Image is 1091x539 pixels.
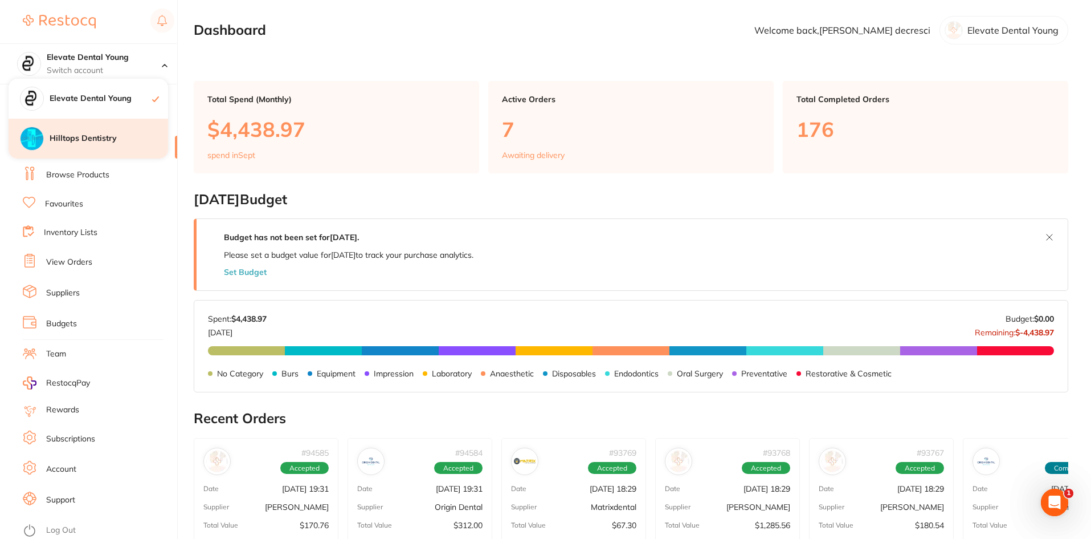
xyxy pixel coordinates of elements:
a: Subscriptions [46,433,95,445]
p: $180.54 [915,521,944,530]
p: Awaiting delivery [502,151,565,160]
p: Matrixdental [591,502,636,512]
p: Oral Surgery [677,369,723,378]
a: Active Orders7Awaiting delivery [488,81,774,173]
h4: Elevate Dental Young [50,93,152,104]
p: Supplier [203,503,229,511]
p: Date [357,485,373,493]
p: Anaesthetic [490,369,534,378]
p: $312.00 [453,521,483,530]
p: Restorative & Cosmetic [806,369,892,378]
p: Total Value [203,521,238,529]
strong: $4,438.97 [231,314,267,324]
span: RestocqPay [46,378,90,389]
a: Account [46,464,76,475]
h2: Dashboard [194,22,266,38]
p: Budget: [1006,314,1054,323]
a: RestocqPay [23,376,90,390]
a: Restocq Logo [23,9,96,35]
p: [PERSON_NAME] [726,502,790,512]
p: 176 [796,117,1055,141]
p: Remaining: [975,323,1054,337]
p: Supplier [819,503,844,511]
p: # 94584 [455,448,483,457]
a: Total Spend (Monthly)$4,438.97spend inSept [194,81,479,173]
span: Accepted [896,462,944,475]
p: Preventative [741,369,787,378]
img: RestocqPay [23,376,36,390]
strong: $0.00 [1034,314,1054,324]
p: Total Value [972,521,1007,529]
p: Total Value [511,521,546,529]
h2: [DATE] Budget [194,192,1068,208]
a: Log Out [46,525,76,536]
h2: Recent Orders [194,411,1068,427]
p: Date [511,485,526,493]
p: Total Value [819,521,853,529]
span: Accepted [742,462,790,475]
img: Hilltops Dentistry [21,127,43,150]
img: Adam Dental [206,451,228,472]
p: Supplier [665,503,690,511]
img: Henry Schein Halas [668,451,689,472]
p: Total Spend (Monthly) [207,95,465,104]
p: Switch account [47,65,162,76]
img: Origin Dental [360,451,382,472]
p: No Category [217,369,263,378]
p: Supplier [511,503,537,511]
p: $1,285.56 [755,521,790,530]
p: Supplier [357,503,383,511]
p: Burs [281,369,299,378]
iframe: Intercom live chat [1041,489,1068,516]
img: Origin Dental [975,451,997,472]
p: Date [972,485,988,493]
p: Please set a budget value for [DATE] to track your purchase analytics. [224,250,473,260]
img: Elevate Dental Young [18,52,40,75]
a: Total Completed Orders176 [783,81,1068,173]
p: [DATE] 18:29 [743,484,790,493]
p: Disposables [552,369,596,378]
button: Set Budget [224,268,267,277]
p: Equipment [317,369,356,378]
p: $67.30 [612,521,636,530]
p: Date [665,485,680,493]
h4: Hilltops Dentistry [50,133,168,144]
img: Adam Dental [822,451,843,472]
a: Suppliers [46,287,80,299]
p: Welcome back, [PERSON_NAME] decresci [754,25,930,35]
p: Total Value [357,521,392,529]
span: Accepted [434,462,483,475]
p: [DATE] 18:29 [897,484,944,493]
a: Favourites [45,198,83,210]
h4: Elevate Dental Young [47,52,162,63]
p: # 93769 [609,448,636,457]
a: Rewards [46,404,79,416]
p: Supplier [972,503,998,511]
span: Accepted [280,462,329,475]
p: [DATE] 19:31 [282,484,329,493]
p: Active Orders [502,95,760,104]
img: Restocq Logo [23,15,96,29]
p: # 93767 [917,448,944,457]
p: $170.76 [300,521,329,530]
p: [DATE] 19:31 [436,484,483,493]
p: Total Completed Orders [796,95,1055,104]
img: Matrixdental [514,451,536,472]
p: Total Value [665,521,700,529]
span: Accepted [588,462,636,475]
img: Elevate Dental Young [21,87,43,110]
p: Spent: [208,314,267,323]
a: Browse Products [46,169,109,181]
p: 7 [502,117,760,141]
p: $4,438.97 [207,117,465,141]
a: Budgets [46,318,77,330]
p: [DATE] 18:29 [590,484,636,493]
p: spend in Sept [207,151,255,160]
p: Elevate Dental Young [967,25,1059,35]
p: Laboratory [432,369,472,378]
a: Inventory Lists [44,227,97,238]
a: View Orders [46,257,92,268]
a: Support [46,495,75,506]
p: Impression [374,369,414,378]
p: Endodontics [614,369,659,378]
